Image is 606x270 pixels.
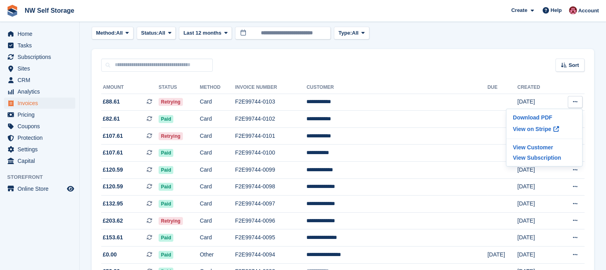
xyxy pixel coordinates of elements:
a: menu [4,28,75,39]
td: F2E99744-0097 [235,196,306,213]
td: F2E99744-0100 [235,145,306,162]
span: Subscriptions [18,51,65,63]
a: menu [4,98,75,109]
span: £88.61 [103,98,120,106]
span: Protection [18,132,65,143]
td: F2E99744-0094 [235,247,306,264]
span: Method: [96,29,116,37]
span: Analytics [18,86,65,97]
td: Card [200,94,235,111]
span: Paid [159,149,173,157]
th: Invoice Number [235,81,306,94]
td: F2E99744-0102 [235,111,306,128]
span: CRM [18,74,65,86]
td: F2E99744-0096 [235,212,306,229]
span: Retrying [159,217,183,225]
td: Card [200,196,235,213]
span: Paid [159,115,173,123]
td: F2E99744-0101 [235,127,306,145]
span: £0.00 [103,250,117,259]
span: Tasks [18,40,65,51]
td: Other [200,247,235,264]
span: Type: [338,29,352,37]
span: Settings [18,144,65,155]
span: £120.59 [103,166,123,174]
td: [DATE] [517,247,556,264]
a: menu [4,132,75,143]
span: Paid [159,200,173,208]
img: stora-icon-8386f47178a22dfd0bd8f6a31ec36ba5ce8667c1dd55bd0f319d3a0aa187defe.svg [6,5,18,17]
span: £107.61 [103,132,123,140]
img: Josh Vines [569,6,577,14]
td: [DATE] [517,196,556,213]
a: Download PDF [510,112,579,123]
span: Home [18,28,65,39]
span: £153.61 [103,233,123,242]
span: £203.62 [103,217,123,225]
th: Status [159,81,200,94]
span: Retrying [159,98,183,106]
span: Create [511,6,527,14]
td: F2E99744-0098 [235,178,306,196]
a: menu [4,183,75,194]
a: menu [4,86,75,97]
a: Preview store [66,184,75,194]
span: All [352,29,359,37]
a: View Subscription [510,153,579,163]
td: Card [200,145,235,162]
span: Help [551,6,562,14]
td: Card [200,111,235,128]
span: Storefront [7,173,79,181]
a: menu [4,51,75,63]
td: [DATE] [517,162,556,179]
span: £82.61 [103,115,120,123]
span: Sort [569,61,579,69]
button: Status: All [137,27,176,40]
span: Retrying [159,132,183,140]
span: All [159,29,165,37]
span: Account [578,7,599,15]
th: Due [487,81,517,94]
td: [DATE] [517,178,556,196]
span: Paid [159,234,173,242]
span: Coupons [18,121,65,132]
a: View Customer [510,142,579,153]
td: F2E99744-0095 [235,229,306,247]
td: F2E99744-0103 [235,94,306,111]
a: View on Stripe [510,123,579,135]
a: menu [4,74,75,86]
button: Last 12 months [179,27,232,40]
th: Created [517,81,556,94]
button: Method: All [92,27,133,40]
a: menu [4,121,75,132]
span: £132.95 [103,200,123,208]
td: Card [200,162,235,179]
td: [DATE] [517,212,556,229]
span: £120.59 [103,182,123,191]
a: menu [4,40,75,51]
td: Card [200,212,235,229]
span: Capital [18,155,65,166]
td: [DATE] [487,247,517,264]
th: Method [200,81,235,94]
a: NW Self Storage [22,4,77,17]
th: Customer [306,81,487,94]
span: All [116,29,123,37]
span: Paid [159,183,173,191]
span: Last 12 months [183,29,221,37]
td: Card [200,178,235,196]
span: Status: [141,29,159,37]
a: menu [4,63,75,74]
span: Sites [18,63,65,74]
button: Type: All [334,27,369,40]
th: Amount [101,81,159,94]
td: Card [200,127,235,145]
span: £107.61 [103,149,123,157]
span: Online Store [18,183,65,194]
span: Invoices [18,98,65,109]
span: Paid [159,251,173,259]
